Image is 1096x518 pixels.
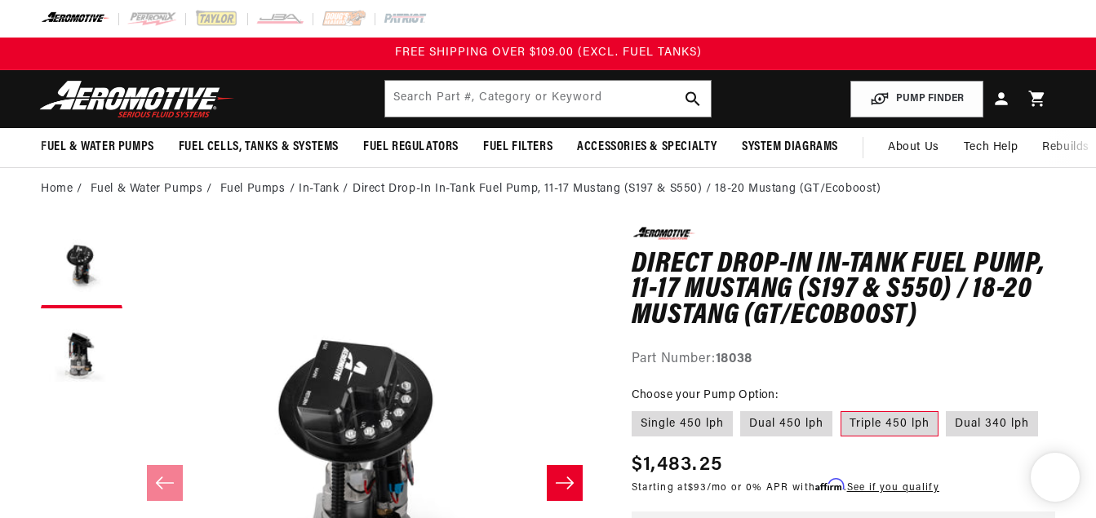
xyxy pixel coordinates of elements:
[471,128,565,166] summary: Fuel Filters
[29,128,166,166] summary: Fuel & Water Pumps
[41,180,73,198] a: Home
[395,46,702,59] span: FREE SHIPPING OVER $109.00 (EXCL. FUEL TANKS)
[299,180,353,198] li: In-Tank
[632,480,939,495] p: Starting at /mo or 0% APR with .
[147,465,183,501] button: Slide left
[41,227,122,308] button: Load image 1 in gallery view
[577,139,717,156] span: Accessories & Specialty
[385,81,711,117] input: Search by Part Number, Category or Keyword
[41,180,1055,198] nav: breadcrumbs
[41,317,122,398] button: Load image 2 in gallery view
[632,387,780,404] legend: Choose your Pump Option:
[946,411,1038,437] label: Dual 340 lph
[483,139,552,156] span: Fuel Filters
[35,80,239,118] img: Aeromotive
[888,141,939,153] span: About Us
[688,483,707,493] span: $93
[179,139,339,156] span: Fuel Cells, Tanks & Systems
[632,450,723,480] span: $1,483.25
[41,139,154,156] span: Fuel & Water Pumps
[220,180,286,198] a: Fuel Pumps
[716,352,752,365] strong: 18038
[632,349,1055,370] div: Part Number:
[166,128,351,166] summary: Fuel Cells, Tanks & Systems
[363,139,459,156] span: Fuel Regulators
[847,483,939,493] a: See if you qualify - Learn more about Affirm Financing (opens in modal)
[675,81,711,117] button: search button
[565,128,730,166] summary: Accessories & Specialty
[742,139,838,156] span: System Diagrams
[850,81,983,117] button: PUMP FINDER
[91,180,203,198] a: Fuel & Water Pumps
[547,465,583,501] button: Slide right
[815,479,844,491] span: Affirm
[841,411,938,437] label: Triple 450 lph
[632,411,733,437] label: Single 450 lph
[353,180,881,198] li: Direct Drop-In In-Tank Fuel Pump, 11-17 Mustang (S197 & S550) / 18-20 Mustang (GT/Ecoboost)
[351,128,471,166] summary: Fuel Regulators
[1042,139,1089,157] span: Rebuilds
[632,252,1055,330] h1: Direct Drop-In In-Tank Fuel Pump, 11-17 Mustang (S197 & S550) / 18-20 Mustang (GT/Ecoboost)
[730,128,850,166] summary: System Diagrams
[740,411,832,437] label: Dual 450 lph
[876,128,952,167] a: About Us
[952,128,1030,167] summary: Tech Help
[964,139,1018,157] span: Tech Help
